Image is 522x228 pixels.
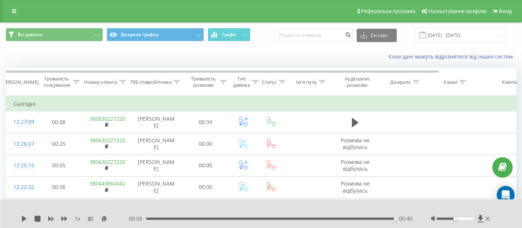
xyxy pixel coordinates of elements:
[36,155,82,176] td: 00:05
[428,8,486,14] span: Налаштування профілю
[107,28,204,41] button: Джерела трафіку
[399,215,412,222] span: 00:40
[90,158,125,165] a: 380630227220
[36,198,82,220] td: 00:12
[208,28,250,41] button: Графік
[130,79,172,85] div: ПІБ співробітника
[341,180,370,194] span: Розмова не відбулась
[339,76,375,88] div: Аудіозапис розмови
[394,217,397,220] div: Accessibility label
[444,79,457,85] div: Канал
[499,8,512,14] span: Вихід
[274,29,353,42] input: Пошук за номером
[233,76,250,88] div: Тип дзвінка
[390,79,411,85] div: Джерело
[13,137,28,151] div: 12:26:07
[90,180,125,187] a: 380443860442
[18,32,42,38] span: Всі дзвінки
[341,158,370,172] span: Розмова не відбулась
[262,79,277,85] div: Статус
[13,180,28,194] div: 12:22:32
[222,32,237,37] span: Графік
[357,29,397,42] button: Експорт
[36,133,82,155] td: 00:25
[497,186,515,204] div: Open Intercom Messenger
[84,79,117,85] div: Номер клієнта
[13,115,28,129] div: 12:27:09
[130,111,182,133] td: [PERSON_NAME]
[130,155,182,176] td: [PERSON_NAME]
[75,215,80,222] span: 1 x
[296,79,317,85] div: Ім'я пулу
[129,215,146,222] span: 00:00
[182,133,229,155] td: 00:00
[341,137,370,151] span: Розмова не відбулась
[130,133,182,155] td: [PERSON_NAME]
[90,115,125,122] a: 380630227220
[36,176,82,198] td: 00:36
[182,198,229,220] td: 00:00
[6,28,103,41] button: Всі дзвінки
[13,158,28,173] div: 12:25:15
[182,176,229,198] td: 00:00
[189,76,218,88] div: Тривалість розмови
[389,53,516,60] a: Коли дані можуть відрізнятися вiд інших систем
[454,217,457,220] div: Accessibility label
[130,176,182,198] td: [PERSON_NAME]
[1,79,39,85] div: [PERSON_NAME]
[42,76,71,88] div: Тривалість очікування
[361,8,416,14] span: Реферальна програма
[36,111,82,133] td: 00:08
[182,111,229,133] td: 00:39
[90,137,125,144] a: 380630227220
[182,155,229,176] td: 00:00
